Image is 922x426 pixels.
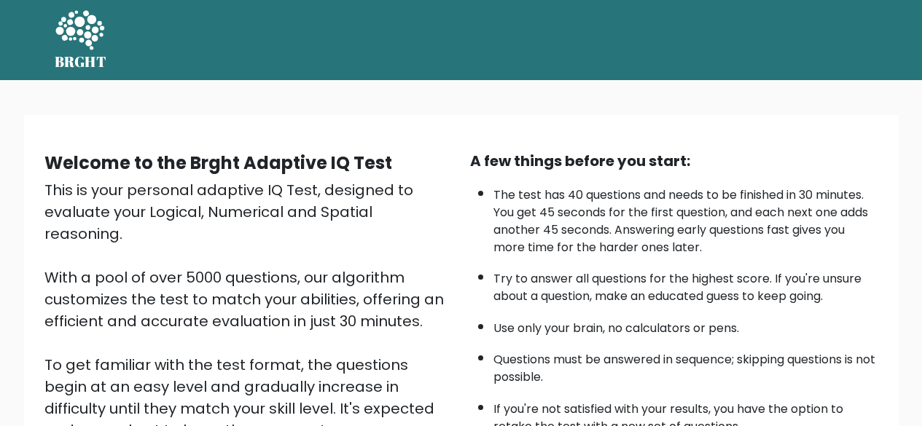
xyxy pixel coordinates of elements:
li: Questions must be answered in sequence; skipping questions is not possible. [493,344,878,386]
h5: BRGHT [55,53,107,71]
div: A few things before you start: [470,150,878,172]
b: Welcome to the Brght Adaptive IQ Test [44,151,392,175]
li: The test has 40 questions and needs to be finished in 30 minutes. You get 45 seconds for the firs... [493,179,878,256]
a: BRGHT [55,6,107,74]
li: Use only your brain, no calculators or pens. [493,312,878,337]
li: Try to answer all questions for the highest score. If you're unsure about a question, make an edu... [493,263,878,305]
